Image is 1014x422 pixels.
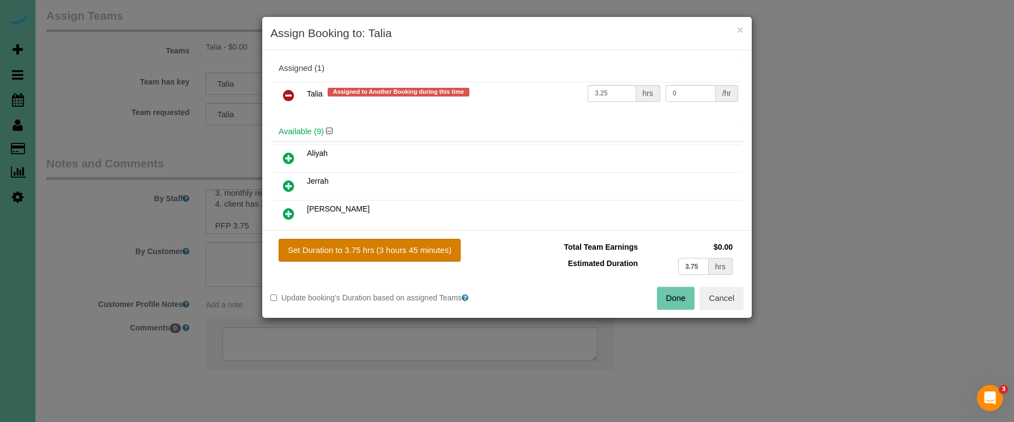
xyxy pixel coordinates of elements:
iframe: Intercom live chat [977,385,1003,411]
input: Update booking's Duration based on assigned Teams [270,294,277,301]
td: Total Team Earnings [515,239,641,255]
button: Done [657,287,695,310]
div: hrs [709,258,733,275]
div: hrs [636,85,660,102]
h4: Available (9) [279,127,735,136]
span: Jerrah [307,177,329,185]
span: Estimated Duration [568,259,638,268]
span: Talia [307,89,323,98]
label: Update booking's Duration based on assigned Teams [270,292,499,303]
span: 3 [999,385,1008,394]
button: Set Duration to 3.75 hrs (3 hours 45 minutes) [279,239,461,262]
div: /hr [716,85,738,102]
div: Assigned (1) [279,64,735,73]
button: Cancel [699,287,744,310]
span: Aliyah [307,149,328,158]
td: $0.00 [641,239,735,255]
h3: Assign Booking to: Talia [270,25,744,41]
button: × [737,24,744,35]
span: [PERSON_NAME] [307,204,370,213]
span: Assigned to Another Booking during this time [328,88,469,97]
